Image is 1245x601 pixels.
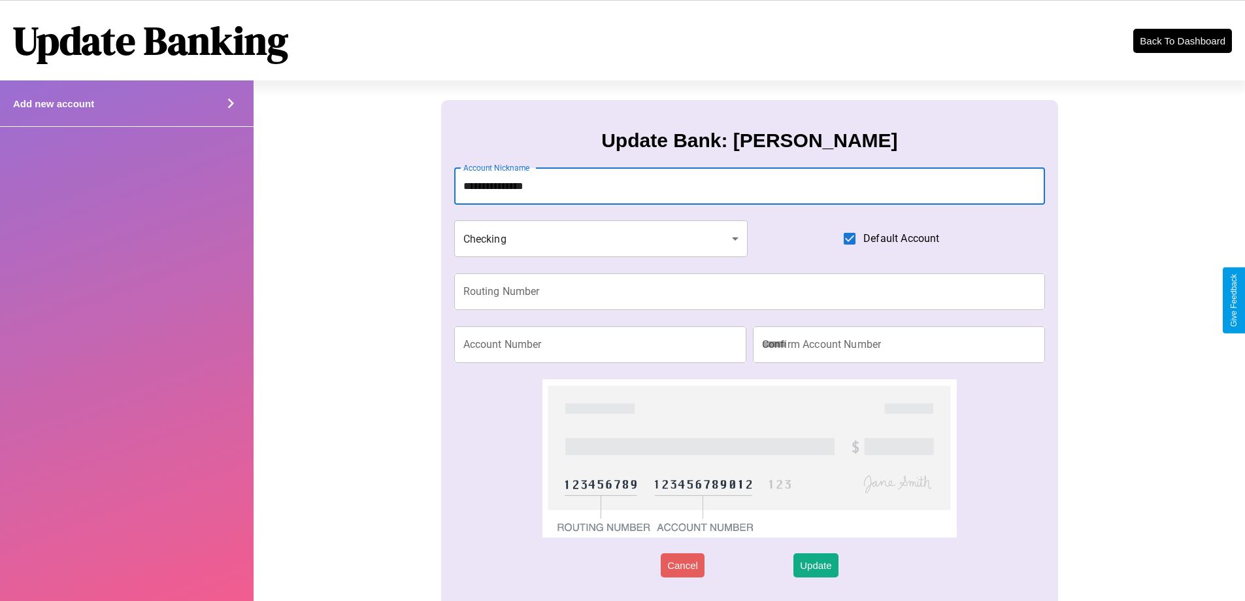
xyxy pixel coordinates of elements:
button: Update [793,553,838,577]
div: Give Feedback [1229,274,1238,327]
h4: Add new account [13,98,94,109]
div: Checking [454,220,748,257]
button: Cancel [661,553,705,577]
h3: Update Bank: [PERSON_NAME] [601,129,897,152]
label: Account Nickname [463,162,530,173]
span: Default Account [863,231,939,247]
img: check [542,379,956,538]
h1: Update Banking [13,14,288,67]
button: Back To Dashboard [1133,29,1232,53]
